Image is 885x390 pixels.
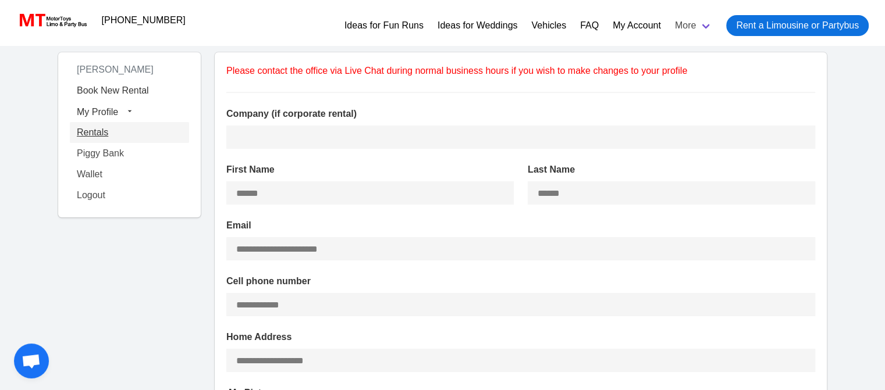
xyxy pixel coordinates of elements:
a: [PHONE_NUMBER] [95,9,193,32]
span: Rent a Limousine or Partybus [736,19,859,33]
a: My Account [613,19,661,33]
span: [PERSON_NAME] [70,60,161,79]
label: Cell phone number [226,274,815,288]
a: Wallet [70,164,189,185]
a: Ideas for Fun Runs [344,19,424,33]
a: Ideas for Weddings [438,19,518,33]
label: Last Name [528,163,815,177]
label: First Name [226,163,514,177]
a: Piggy Bank [70,143,189,164]
a: Logout [70,185,189,206]
a: Rentals [70,122,189,143]
a: More [668,10,719,41]
button: My Profile [70,101,189,122]
div: Open chat [14,344,49,378]
p: Please contact the office via Live Chat during normal business hours if you wish to make changes ... [226,64,815,78]
a: Vehicles [531,19,566,33]
a: FAQ [580,19,599,33]
label: Email [226,219,815,232]
a: Rent a Limousine or Partybus [726,15,869,36]
label: Company (if corporate rental) [226,107,815,121]
span: My Profile [77,106,118,116]
a: Book New Rental [70,80,189,101]
label: Home Address [226,330,815,344]
img: MotorToys Logo [16,12,88,28]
